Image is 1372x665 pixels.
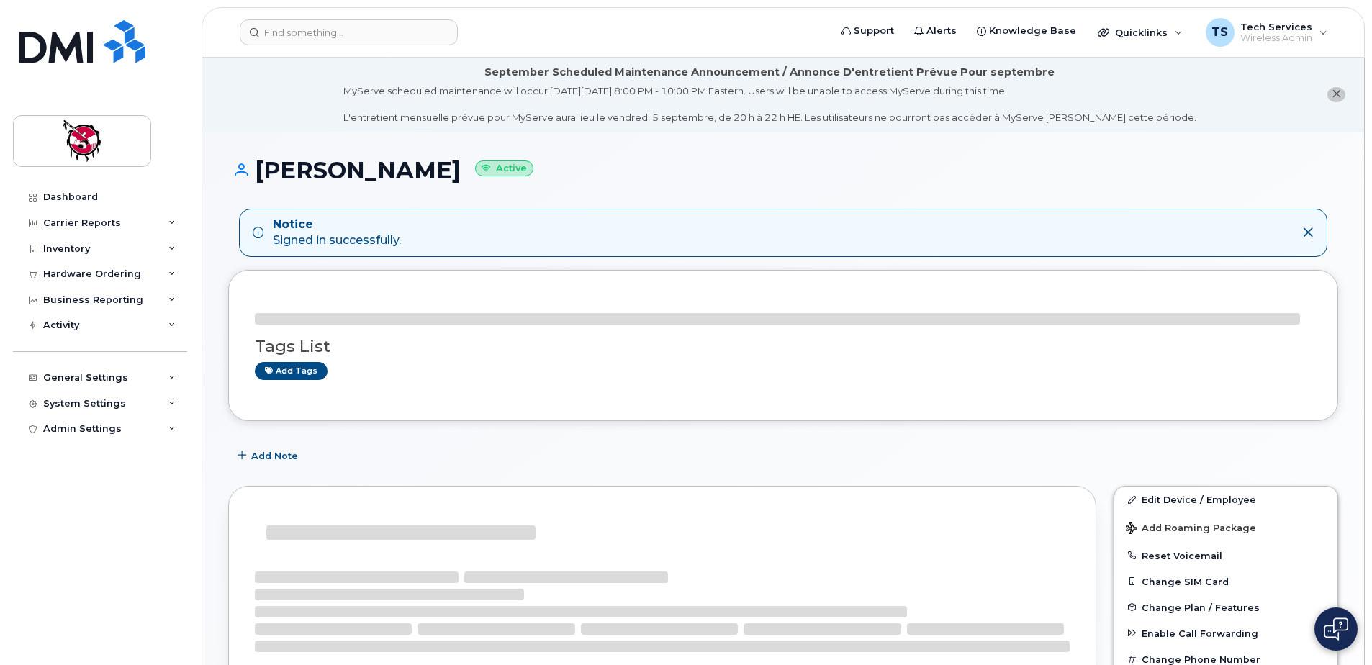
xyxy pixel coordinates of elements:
[484,65,1055,80] div: September Scheduled Maintenance Announcement / Annonce D'entretient Prévue Pour septembre
[1114,594,1337,620] button: Change Plan / Features
[1114,569,1337,594] button: Change SIM Card
[1114,512,1337,542] button: Add Roaming Package
[1126,522,1256,536] span: Add Roaming Package
[228,443,310,469] button: Add Note
[1142,602,1260,612] span: Change Plan / Features
[255,362,328,380] a: Add tags
[273,217,401,250] div: Signed in successfully.
[255,338,1312,356] h3: Tags List
[273,217,401,233] strong: Notice
[1114,543,1337,569] button: Reset Voicemail
[251,449,298,463] span: Add Note
[228,158,1338,183] h1: [PERSON_NAME]
[1327,87,1345,102] button: close notification
[1142,628,1258,638] span: Enable Call Forwarding
[1114,620,1337,646] button: Enable Call Forwarding
[1114,487,1337,512] a: Edit Device / Employee
[1324,617,1348,641] img: Open chat
[475,160,533,177] small: Active
[343,84,1196,125] div: MyServe scheduled maintenance will occur [DATE][DATE] 8:00 PM - 10:00 PM Eastern. Users will be u...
